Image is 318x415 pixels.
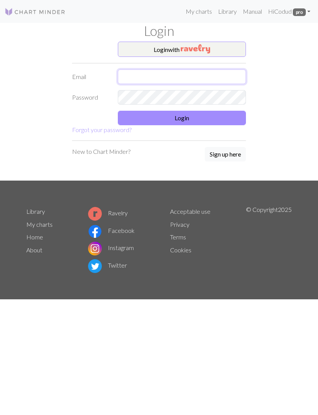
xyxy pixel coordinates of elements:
a: Home [26,233,43,241]
a: My charts [26,221,53,228]
p: New to Chart Minder? [72,147,130,156]
a: Acceptable use [170,208,210,215]
a: About [26,246,42,254]
button: Sign up here [205,147,246,161]
a: HiCodud pro [265,4,313,19]
h1: Login [22,23,296,39]
img: Ravelry logo [88,207,102,221]
button: Login [118,111,246,125]
button: Loginwith [118,42,246,57]
a: Ravelry [88,209,128,216]
a: Manual [240,4,265,19]
a: Forgot your password? [72,126,132,133]
p: © Copyright 2025 [246,205,292,275]
a: Cookies [170,246,191,254]
img: Facebook logo [88,224,102,238]
img: Logo [5,7,66,16]
label: Password [67,90,113,105]
a: Terms [170,233,186,241]
a: Twitter [88,262,127,269]
a: Privacy [170,221,190,228]
a: Instagram [88,244,134,251]
img: Ravelry [181,44,210,53]
label: Email [67,69,113,84]
a: My charts [183,4,215,19]
img: Instagram logo [88,242,102,255]
img: Twitter logo [88,259,102,273]
a: Sign up here [205,147,246,162]
a: Library [215,4,240,19]
span: pro [293,8,306,16]
a: Library [26,208,45,215]
a: Facebook [88,227,135,234]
